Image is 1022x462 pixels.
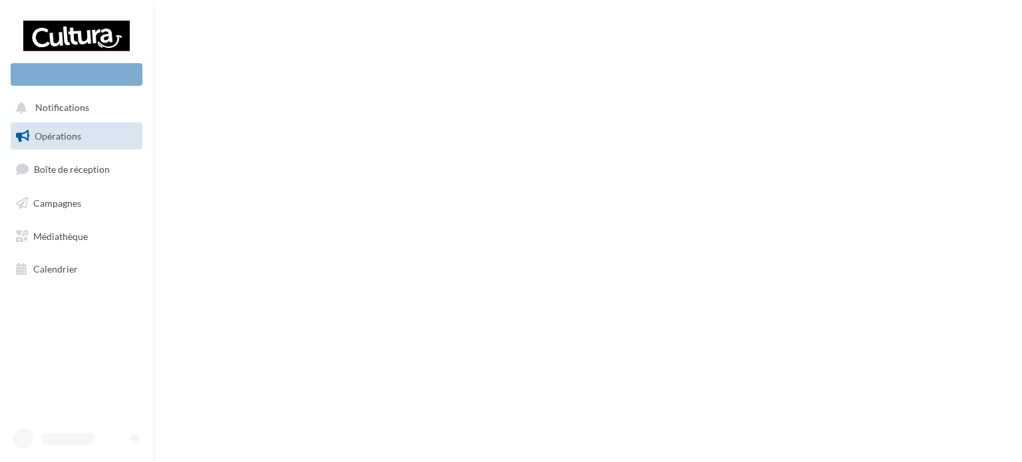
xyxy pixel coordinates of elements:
a: Calendrier [8,255,145,283]
a: Opérations [8,122,145,150]
a: Boîte de réception [8,155,145,183]
span: Boîte de réception [34,164,110,175]
a: Médiathèque [8,223,145,251]
a: Campagnes [8,189,145,217]
span: Calendrier [33,263,78,275]
span: Opérations [35,130,81,142]
span: Campagnes [33,197,81,209]
span: Médiathèque [33,230,88,241]
span: Notifications [35,102,89,114]
div: Nouvelle campagne [11,63,142,86]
